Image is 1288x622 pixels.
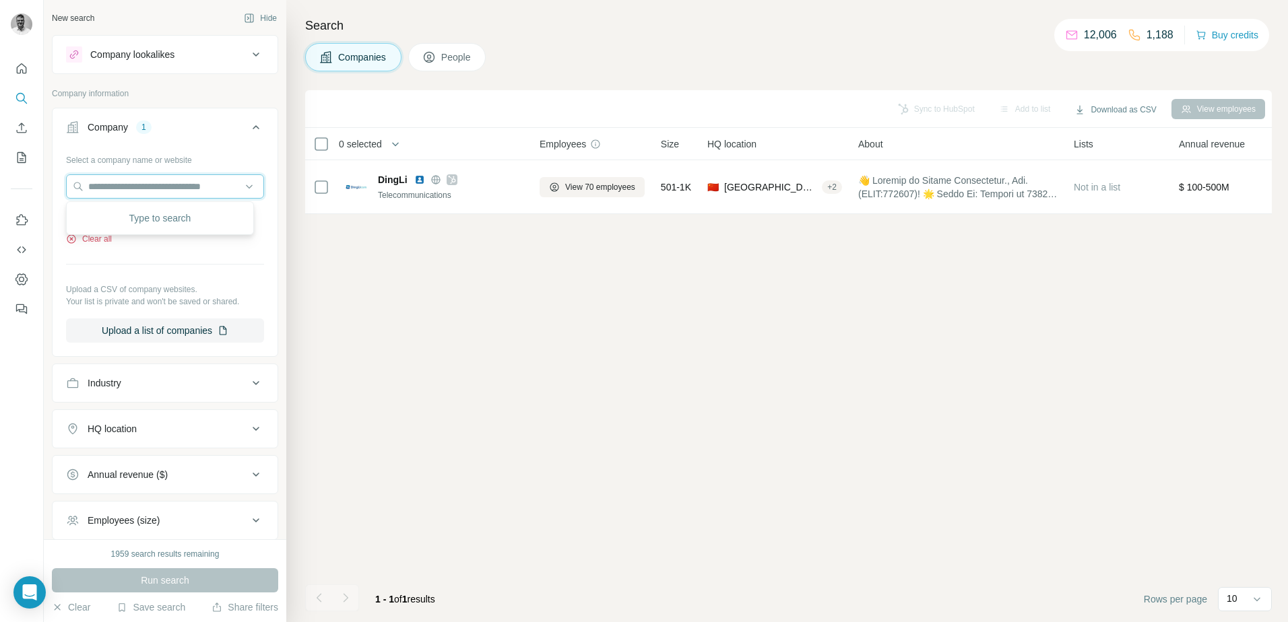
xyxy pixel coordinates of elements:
[136,121,152,133] div: 1
[540,177,645,197] button: View 70 employees
[402,594,408,604] span: 1
[1147,27,1173,43] p: 1,188
[88,422,137,436] div: HQ location
[11,116,32,140] button: Enrich CSV
[441,50,472,64] span: People
[858,174,1058,201] span: 👋 Loremip do Sitame Consectetur., Adi. (ELIT:772607)! 🌟 Seddo Ei: Tempori ut 7382, Labore et d ma...
[234,8,286,28] button: Hide
[88,120,128,134] div: Company
[69,205,251,232] div: Type to search
[88,468,168,481] div: Annual revenue ($)
[11,13,32,35] img: Avatar
[1084,27,1117,43] p: 12,006
[661,137,679,151] span: Size
[378,173,408,186] span: DingLi
[11,267,32,291] button: Dashboard
[53,38,278,71] button: Company lookalikes
[375,594,394,604] span: 1 - 1
[66,149,264,166] div: Select a company name or website
[53,111,278,149] button: Company1
[13,576,46,609] div: Open Intercom Messenger
[858,137,883,151] span: About
[414,174,425,185] img: LinkedIn logo
[540,137,586,151] span: Employees
[52,88,278,100] p: Company information
[53,458,278,491] button: Annual revenue ($)
[1179,182,1229,193] span: $ 100-500M
[724,180,816,194] span: [GEOGRAPHIC_DATA], [GEOGRAPHIC_DATA]
[66,296,264,308] p: Your list is private and won't be saved or shared.
[53,367,278,399] button: Industry
[661,180,691,194] span: 501-1K
[565,181,635,193] span: View 70 employees
[346,176,367,198] img: Logo of DingLi
[1065,100,1165,120] button: Download as CSV
[339,137,382,151] span: 0 selected
[707,137,756,151] span: HQ location
[378,189,523,201] div: Telecommunications
[305,16,1272,35] h4: Search
[88,376,121,390] div: Industry
[52,12,94,24] div: New search
[1179,137,1245,151] span: Annual revenue
[1074,182,1120,193] span: Not in a list
[1196,26,1258,44] button: Buy credits
[212,600,278,614] button: Share filters
[1144,592,1207,606] span: Rows per page
[88,514,160,527] div: Employees (size)
[11,208,32,232] button: Use Surfe on LinkedIn
[375,594,435,604] span: results
[117,600,185,614] button: Save search
[394,594,402,604] span: of
[338,50,387,64] span: Companies
[66,283,264,296] p: Upload a CSV of company websites.
[11,57,32,81] button: Quick start
[53,413,278,445] button: HQ location
[11,238,32,262] button: Use Surfe API
[11,86,32,110] button: Search
[90,48,174,61] div: Company lookalikes
[707,180,719,194] span: 🇨🇳
[66,318,264,343] button: Upload a list of companies
[1074,137,1093,151] span: Lists
[111,548,220,560] div: 1959 search results remaining
[66,233,112,245] button: Clear all
[52,600,90,614] button: Clear
[822,181,842,193] div: + 2
[1227,592,1237,605] p: 10
[53,504,278,537] button: Employees (size)
[11,297,32,321] button: Feedback
[11,145,32,170] button: My lists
